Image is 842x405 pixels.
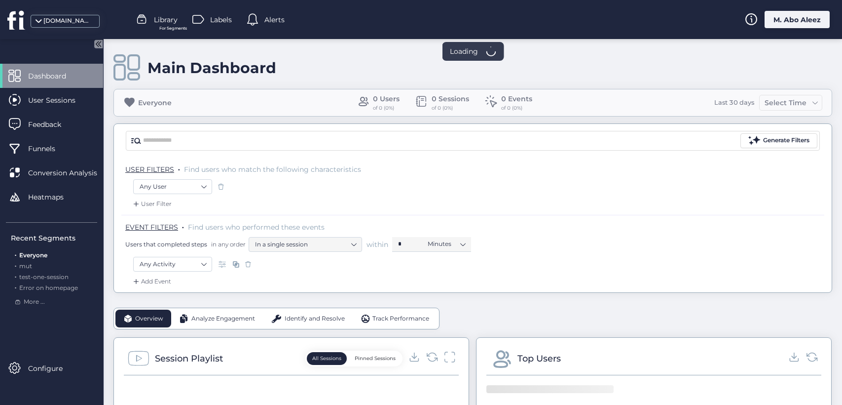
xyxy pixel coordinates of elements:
[349,352,401,365] button: Pinned Sessions
[209,240,246,248] span: in any order
[28,143,70,154] span: Funnels
[366,240,388,249] span: within
[155,352,223,365] div: Session Playlist
[428,237,465,251] nz-select-item: Minutes
[43,16,93,26] div: [DOMAIN_NAME]
[191,314,255,324] span: Analyze Engagement
[450,46,478,57] span: Loading
[307,352,347,365] button: All Sessions
[125,240,207,248] span: Users that completed steps
[178,163,180,173] span: .
[15,249,16,259] span: .
[188,223,325,232] span: Find users who performed these events
[140,257,206,272] nz-select-item: Any Activity
[154,14,178,25] span: Library
[159,25,187,32] span: For Segments
[11,233,97,243] div: Recent Segments
[140,179,206,194] nz-select-item: Any User
[131,277,171,286] div: Add Event
[740,133,817,148] button: Generate Filters
[15,271,16,281] span: .
[372,314,429,324] span: Track Performance
[15,260,16,270] span: .
[28,71,81,81] span: Dashboard
[19,273,69,281] span: test-one-session
[125,223,178,232] span: EVENT FILTERS
[15,282,16,291] span: .
[24,297,45,307] span: More ...
[264,14,285,25] span: Alerts
[131,199,172,209] div: User Filter
[28,363,77,374] span: Configure
[147,59,276,77] div: Main Dashboard
[28,192,78,202] span: Heatmaps
[517,352,561,365] div: Top Users
[19,284,78,291] span: Error on homepage
[763,136,809,145] div: Generate Filters
[125,165,174,174] span: USER FILTERS
[19,262,32,270] span: mut
[765,11,830,28] div: M. Abo Aleez
[210,14,232,25] span: Labels
[285,314,345,324] span: Identify and Resolve
[255,237,356,252] nz-select-item: In a single session
[28,119,76,130] span: Feedback
[28,167,112,178] span: Conversion Analysis
[135,314,163,324] span: Overview
[184,165,361,174] span: Find users who match the following characteristics
[28,95,90,106] span: User Sessions
[182,221,184,231] span: .
[19,251,47,259] span: Everyone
